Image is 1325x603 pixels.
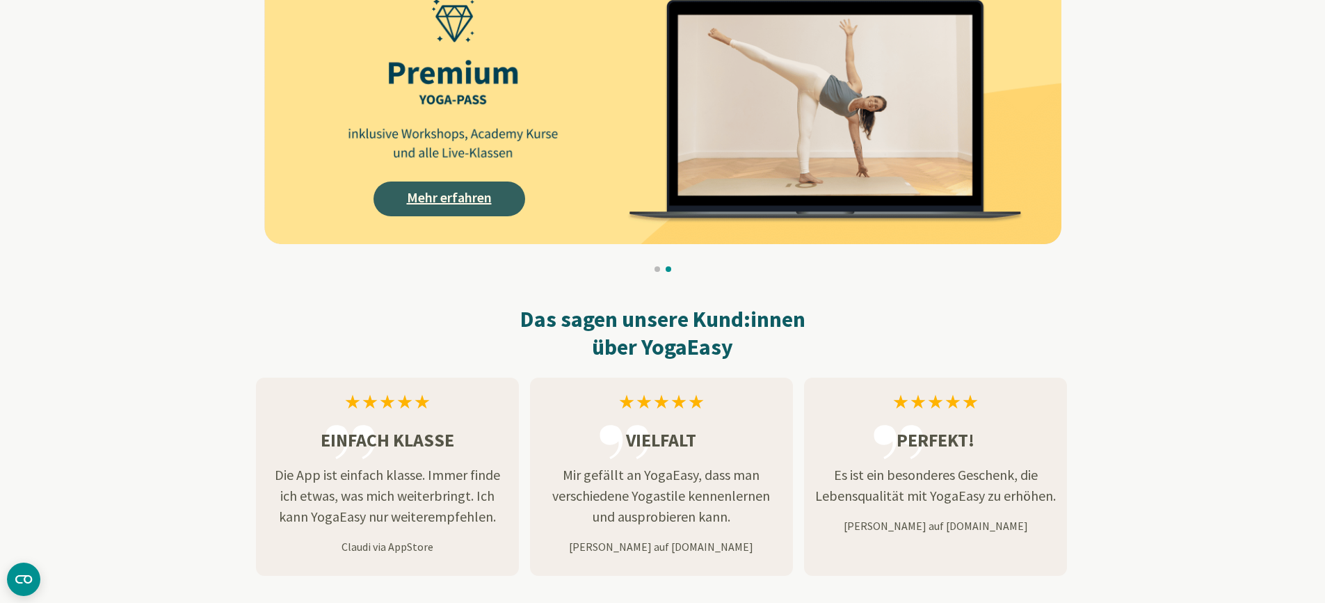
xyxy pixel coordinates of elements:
button: CMP-Widget öffnen [7,563,40,596]
h3: Perfekt! [804,426,1067,453]
h3: Vielfalt [530,426,793,453]
h3: Einfach klasse [256,426,519,453]
p: [PERSON_NAME] auf [DOMAIN_NAME] [804,517,1067,534]
p: Es ist ein besonderes Geschenk, die Lebensqualität mit YogaEasy zu erhöhen. [804,465,1067,506]
h2: Das sagen unsere Kund:innen über YogaEasy [256,305,1070,361]
p: Claudi via AppStore [256,538,519,555]
a: Mehr erfahren [374,182,525,216]
p: Die App ist einfach klasse. Immer finde ich etwas, was mich weiterbringt. Ich kann YogaEasy nur w... [256,465,519,527]
p: [PERSON_NAME] auf [DOMAIN_NAME] [530,538,793,555]
p: Mir gefällt an YogaEasy, dass man verschiedene Yogastile kennenlernen und ausprobieren kann. [530,465,793,527]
